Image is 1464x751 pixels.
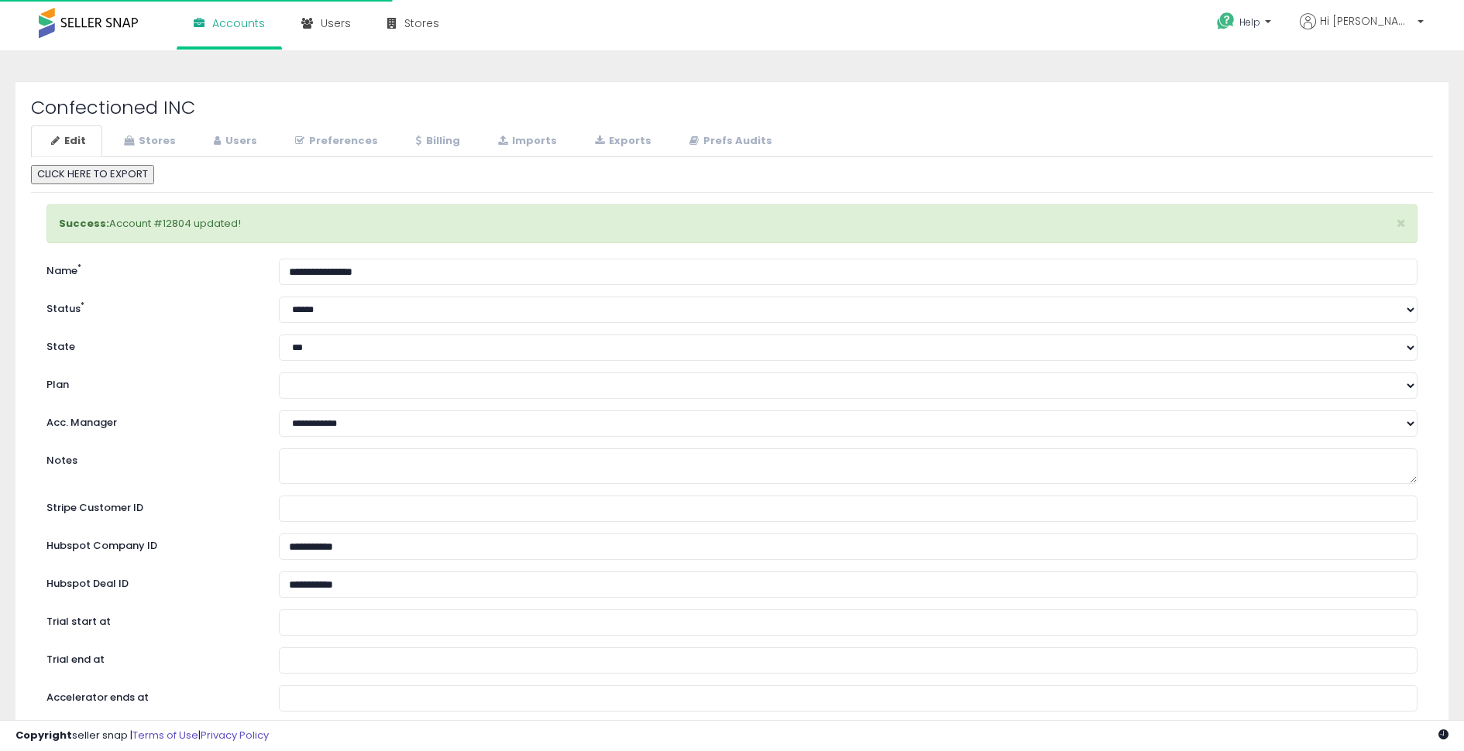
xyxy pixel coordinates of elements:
[31,98,1433,118] h2: Confectioned INC
[194,125,273,157] a: Users
[1216,12,1235,31] i: Get Help
[35,533,267,554] label: Hubspot Company ID
[35,571,267,592] label: Hubspot Deal ID
[35,685,267,705] label: Accelerator ends at
[15,728,72,742] strong: Copyright
[31,165,154,184] button: CLICK HERE TO EXPORT
[35,297,267,317] label: Status
[575,125,668,157] a: Exports
[275,125,394,157] a: Preferences
[35,448,267,468] label: Notes
[104,125,192,157] a: Stores
[35,334,267,355] label: State
[321,15,351,31] span: Users
[35,410,267,430] label: Acc. Manager
[201,728,269,742] a: Privacy Policy
[669,125,789,157] a: Prefs Audits
[35,372,267,393] label: Plan
[1396,215,1406,231] button: ×
[1300,13,1424,48] a: Hi [PERSON_NAME]
[35,259,267,279] label: Name
[1320,13,1413,29] span: Hi [PERSON_NAME]
[132,728,198,742] a: Terms of Use
[35,647,267,667] label: Trial end at
[1239,15,1260,29] span: Help
[212,15,265,31] span: Accounts
[478,125,573,157] a: Imports
[35,609,267,629] label: Trial start at
[46,204,1418,244] div: Account #12804 updated!
[31,125,102,157] a: Edit
[35,496,267,516] label: Stripe Customer ID
[396,125,476,157] a: Billing
[59,216,109,231] strong: Success:
[404,15,439,31] span: Stores
[15,729,269,743] div: seller snap | |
